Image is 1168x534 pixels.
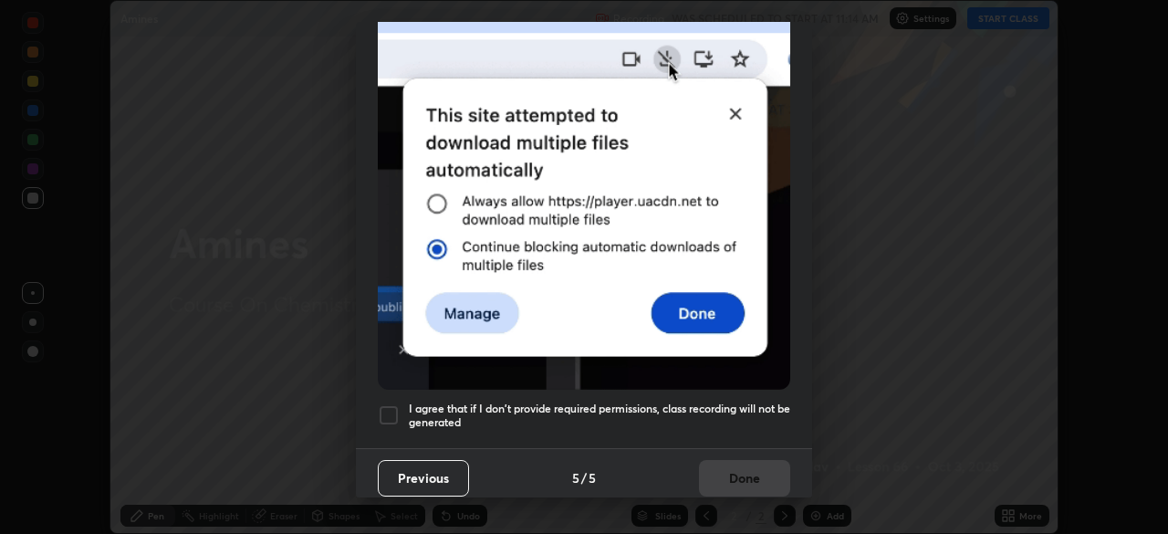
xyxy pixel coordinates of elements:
[409,402,790,430] h5: I agree that if I don't provide required permissions, class recording will not be generated
[589,468,596,487] h4: 5
[378,460,469,497] button: Previous
[581,468,587,487] h4: /
[572,468,579,487] h4: 5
